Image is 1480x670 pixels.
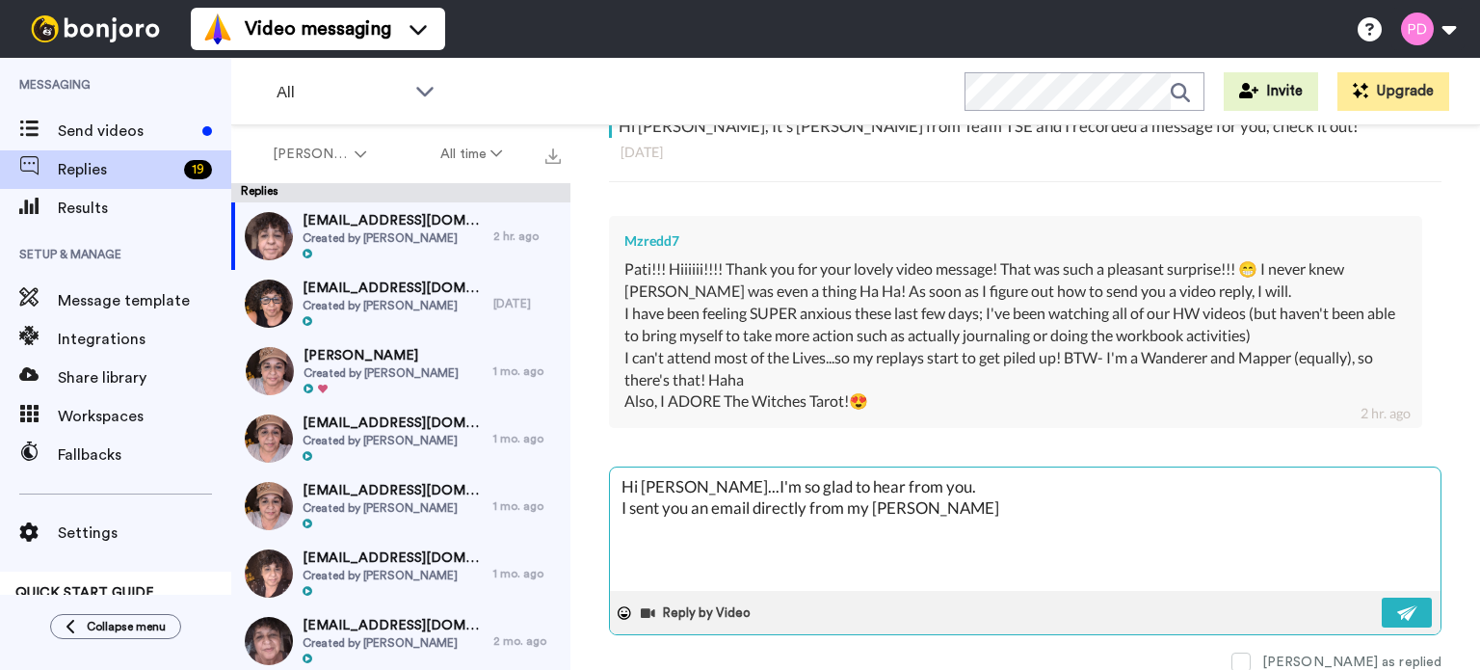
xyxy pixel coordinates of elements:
div: 2 hr. ago [493,228,561,244]
div: Replies [231,183,570,202]
img: d4695acf-e5bb-40f6-a370-2a144e15ae2c-thumb.jpg [245,617,293,665]
button: Invite [1224,72,1318,111]
span: Video messaging [245,15,391,42]
img: bj-logo-header-white.svg [23,15,168,42]
div: 2 hr. ago [1361,404,1411,423]
a: [PERSON_NAME]Created by [PERSON_NAME]1 mo. ago [231,337,570,405]
span: Results [58,197,231,220]
span: Created by [PERSON_NAME] [303,433,484,448]
button: Export all results that match these filters now. [540,140,567,169]
span: Created by [PERSON_NAME] [303,635,484,651]
span: [EMAIL_ADDRESS][DOMAIN_NAME] [303,549,484,568]
span: Replies [58,158,176,181]
div: [DATE] [493,296,561,311]
img: 6cafcf02-b60a-4505-a94a-ba3d3d93d020-thumb.jpg [245,549,293,598]
span: Fallbacks [58,443,231,467]
div: Also, I ADORE The Witches Tarot!😍 [624,390,1407,413]
span: Created by [PERSON_NAME] [303,500,484,516]
div: Mzredd7 [624,231,1407,251]
span: Integrations [58,328,231,351]
button: Reply by Video [639,599,756,628]
span: Message template [58,289,231,312]
a: [EMAIL_ADDRESS][DOMAIN_NAME]Created by [PERSON_NAME]1 mo. ago [231,405,570,472]
span: Created by [PERSON_NAME] [303,568,484,583]
span: All [277,81,406,104]
span: [EMAIL_ADDRESS][DOMAIN_NAME] [303,279,484,298]
img: send-white.svg [1397,605,1418,621]
div: Hi [PERSON_NAME], It's [PERSON_NAME] from Team TSE and I recorded a message for you, check it out! [619,115,1437,138]
span: [PERSON_NAME] [273,145,351,164]
span: Created by [PERSON_NAME] [303,230,484,246]
a: [EMAIL_ADDRESS][DOMAIN_NAME]Created by [PERSON_NAME]1 mo. ago [231,472,570,540]
span: Send videos [58,120,195,143]
button: Collapse menu [50,614,181,639]
div: 1 mo. ago [493,498,561,514]
span: [PERSON_NAME] [304,346,459,365]
div: [DATE] [621,143,1430,162]
span: [EMAIL_ADDRESS][DOMAIN_NAME] [303,481,484,500]
span: [EMAIL_ADDRESS][DOMAIN_NAME] [303,616,484,635]
img: 9d1074fe-ea12-45d2-a2f2-ae1626e79b06-thumb.jpg [245,212,293,260]
span: Workspaces [58,405,231,428]
div: Pati!!! Hiiiiii!!!! Thank you for your lovely video message! That was such a pleasant surprise!!!... [624,258,1407,303]
div: I have been feeling SUPER anxious these last few days; I've been watching all of our HW videos (b... [624,303,1407,347]
div: 1 mo. ago [493,431,561,446]
div: I can't attend most of the Lives...so my replays start to get piled up! BTW- I'm a Wanderer and M... [624,347,1407,391]
img: 0528fc39-b6ee-410c-aa91-56ca3860ba89-thumb.jpg [245,482,293,530]
span: Share library [58,366,231,389]
a: [EMAIL_ADDRESS][DOMAIN_NAME]Created by [PERSON_NAME]1 mo. ago [231,540,570,607]
div: 1 mo. ago [493,363,561,379]
img: export.svg [545,148,561,164]
img: ef936154-c16c-4a6a-bac4-b581b83d3d5e-thumb.jpg [246,347,294,395]
img: 81a420bc-d8fd-4190-af60-9608e615af58-thumb.jpg [245,415,293,463]
img: vm-color.svg [202,13,233,44]
textarea: Hi [PERSON_NAME]...I'm so glad to hear from you. I sent you an email directly from my TSE e [610,468,1440,591]
div: 19 [184,160,212,179]
span: Created by [PERSON_NAME] [303,298,484,313]
span: Settings [58,522,231,545]
span: Collapse menu [87,619,166,634]
div: 2 mo. ago [493,633,561,649]
a: [EMAIL_ADDRESS][DOMAIN_NAME]Created by [PERSON_NAME][DATE] [231,270,570,337]
span: [EMAIL_ADDRESS][DOMAIN_NAME] [303,414,484,433]
span: Created by [PERSON_NAME] [304,365,459,381]
span: [EMAIL_ADDRESS][DOMAIN_NAME] [303,211,484,230]
div: 1 mo. ago [493,566,561,581]
button: All time [404,137,541,172]
button: Upgrade [1337,72,1449,111]
img: b11b5afa-baa0-432f-bcf6-b829e1f90ab4-thumb.jpg [245,280,293,328]
span: QUICK START GUIDE [15,586,154,600]
button: [PERSON_NAME] [235,137,404,172]
a: [EMAIL_ADDRESS][DOMAIN_NAME]Created by [PERSON_NAME]2 hr. ago [231,202,570,270]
